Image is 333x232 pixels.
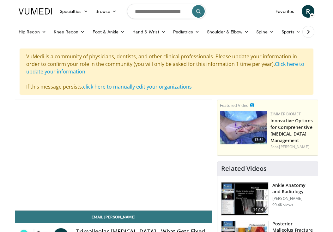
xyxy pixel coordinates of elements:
a: Specialties [56,5,92,18]
div: Feat. [270,144,315,150]
a: Browse [92,5,121,18]
a: Email [PERSON_NAME] [15,211,212,223]
a: Pediatrics [169,26,203,38]
a: Sports [278,26,305,38]
h3: Ankle Anatomy and Radiology [272,182,314,195]
p: 99.4K views [272,202,293,207]
a: Foot & Ankle [89,26,129,38]
img: ce164293-0bd9-447d-b578-fc653e6584c8.150x105_q85_crop-smart_upscale.jpg [220,111,267,144]
video-js: Video Player [15,100,212,210]
div: VuMedi is a community of physicians, dentists, and other clinical professionals. Please update yo... [20,49,313,95]
a: Knee Recon [50,26,89,38]
span: 14:14 [251,206,266,213]
a: R [302,5,314,18]
span: 13:51 [252,137,266,143]
a: Hand & Wrist [129,26,169,38]
a: Favorites [272,5,298,18]
a: Shoulder & Elbow [203,26,252,38]
img: d079e22e-f623-40f6-8657-94e85635e1da.150x105_q85_crop-smart_upscale.jpg [221,183,268,215]
a: Spine [252,26,277,38]
a: Innovative Options for Comprehensive [MEDICAL_DATA] Management [270,118,313,143]
h4: Related Videos [221,165,267,172]
a: [PERSON_NAME] [279,144,309,149]
small: Featured Video [220,102,249,108]
a: 14:14 Ankle Anatomy and Radiology [PERSON_NAME] 99.4K views [221,182,314,216]
a: 13:51 [220,111,267,144]
img: VuMedi Logo [19,8,52,14]
p: [PERSON_NAME] [272,196,314,201]
input: Search topics, interventions [127,4,206,19]
a: click here to manually edit your organizations [83,83,192,90]
a: Zimmer Biomet [270,111,301,117]
a: Hip Recon [15,26,50,38]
